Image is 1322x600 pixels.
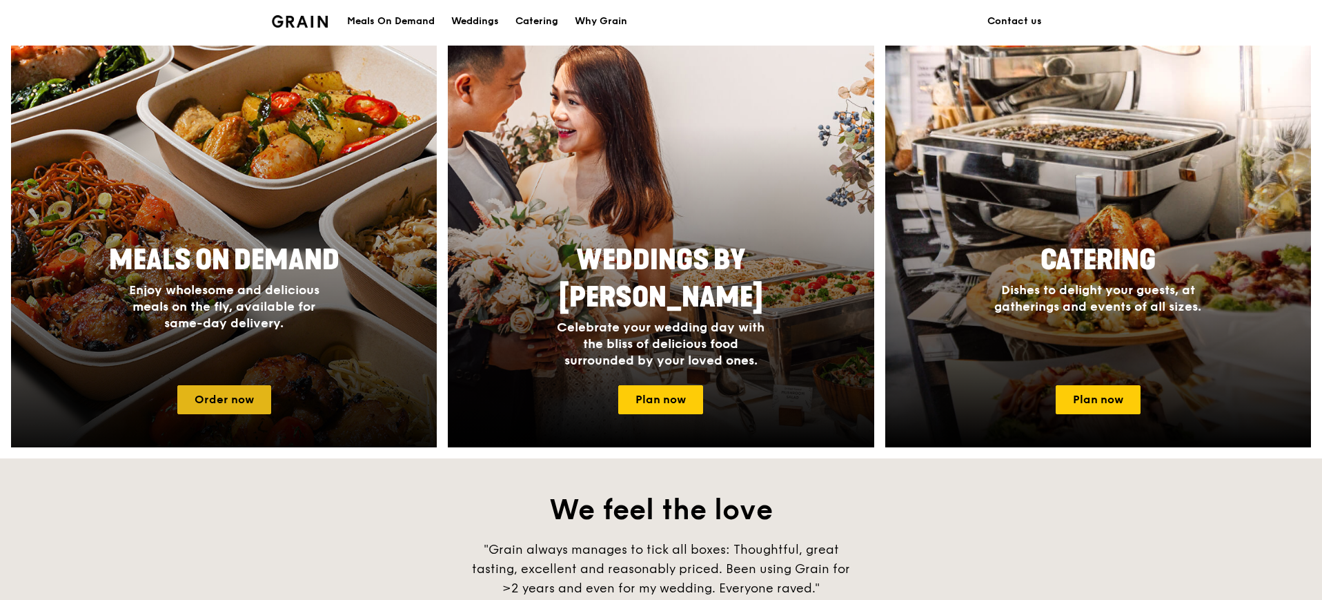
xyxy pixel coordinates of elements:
[575,1,627,42] div: Why Grain
[566,1,635,42] a: Why Grain
[515,1,558,42] div: Catering
[448,46,874,447] a: Weddings by [PERSON_NAME]Celebrate your wedding day with the bliss of delicious food surrounded b...
[451,1,499,42] div: Weddings
[177,385,271,414] a: Order now
[448,46,874,447] img: weddings-card.4f3003b8.jpg
[272,15,328,28] img: Grain
[979,1,1050,42] a: Contact us
[994,282,1201,314] span: Dishes to delight your guests, at gatherings and events of all sizes.
[347,1,435,42] div: Meals On Demand
[507,1,566,42] a: Catering
[454,540,868,598] div: "Grain always manages to tick all boxes: Thoughtful, great tasting, excellent and reasonably pric...
[1040,244,1156,277] span: Catering
[885,46,1311,447] img: catering-card.e1cfaf3e.jpg
[559,244,763,314] span: Weddings by [PERSON_NAME]
[109,244,339,277] span: Meals On Demand
[557,320,764,368] span: Celebrate your wedding day with the bliss of delicious food surrounded by your loved ones.
[885,46,1311,447] a: CateringDishes to delight your guests, at gatherings and events of all sizes.Plan now
[129,282,319,331] span: Enjoy wholesome and delicious meals on the fly, available for same-day delivery.
[11,46,437,447] a: Meals On DemandEnjoy wholesome and delicious meals on the fly, available for same-day delivery.Or...
[443,1,507,42] a: Weddings
[1056,385,1141,414] a: Plan now
[618,385,703,414] a: Plan now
